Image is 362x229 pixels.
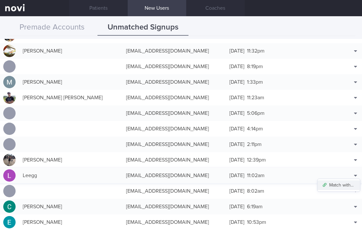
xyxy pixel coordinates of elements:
div: [EMAIL_ADDRESS][DOMAIN_NAME] [123,185,226,198]
div: [EMAIL_ADDRESS][DOMAIN_NAME] [123,107,226,120]
button: Match with... [317,180,360,190]
button: Premade Accounts [6,19,97,36]
button: Unmatched Signups [97,19,188,36]
div: [EMAIL_ADDRESS][DOMAIN_NAME] [123,138,226,151]
span: [DATE] [229,79,244,85]
span: [DATE] [229,157,244,163]
div: [EMAIL_ADDRESS][DOMAIN_NAME] [123,76,226,89]
span: 10:53pm [247,220,266,225]
span: 5:06pm [247,111,265,116]
span: [DATE] [229,173,244,178]
span: 11:02am [247,173,265,178]
div: [EMAIL_ADDRESS][DOMAIN_NAME] [123,91,226,104]
div: [PERSON_NAME] [PERSON_NAME] [19,91,123,104]
span: [DATE] [229,188,244,194]
div: [EMAIL_ADDRESS][DOMAIN_NAME] [123,60,226,73]
span: 2:11pm [247,142,262,147]
span: 6:19am [247,204,263,209]
span: 12:39pm [247,157,266,163]
span: [DATE] [229,142,244,147]
div: [EMAIL_ADDRESS][DOMAIN_NAME] [123,169,226,182]
span: 8:02am [247,188,264,194]
span: [DATE] [229,64,244,69]
span: 11:23am [247,95,264,100]
span: [DATE] [229,95,244,100]
div: [PERSON_NAME] [19,153,123,166]
span: 11:32pm [247,48,265,54]
span: [DATE] [229,220,244,225]
span: [DATE] [229,48,244,54]
div: [PERSON_NAME] [19,76,123,89]
span: [DATE] [229,204,244,209]
span: 1:33pm [247,79,263,85]
div: [PERSON_NAME] [19,216,123,229]
div: [EMAIL_ADDRESS][DOMAIN_NAME] [123,216,226,229]
span: [DATE] [229,111,244,116]
div: [EMAIL_ADDRESS][DOMAIN_NAME] [123,122,226,135]
span: 4:14pm [247,126,263,131]
div: [EMAIL_ADDRESS][DOMAIN_NAME] [123,153,226,166]
div: [EMAIL_ADDRESS][DOMAIN_NAME] [123,44,226,57]
div: [PERSON_NAME] [19,200,123,213]
span: 8:19pm [247,64,263,69]
span: [DATE] [229,126,244,131]
div: [EMAIL_ADDRESS][DOMAIN_NAME] [123,200,226,213]
div: [PERSON_NAME] [19,44,123,57]
div: Leegg [19,169,123,182]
